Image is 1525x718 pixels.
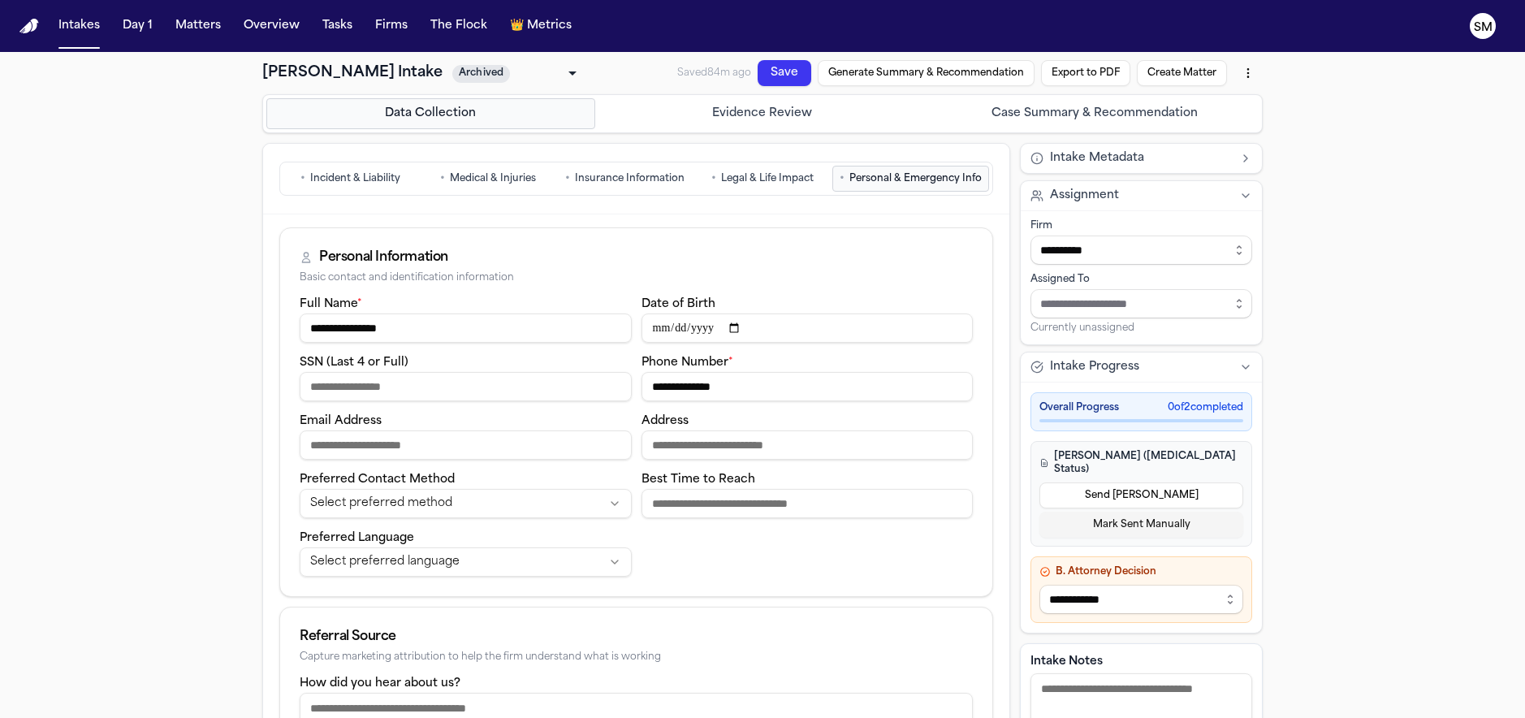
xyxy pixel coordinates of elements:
input: Address [642,430,974,460]
button: Export to PDF [1041,60,1130,86]
div: Referral Source [300,627,973,647]
span: Medical & Injuries [450,172,536,185]
label: Date of Birth [642,298,715,310]
div: Update intake status [452,62,582,84]
label: Phone Number [642,357,733,369]
div: Capture marketing attribution to help the firm understand what is working [300,651,973,664]
button: Mark Sent Manually [1039,512,1243,538]
button: crownMetrics [503,11,578,41]
span: 0 of 2 completed [1168,401,1243,414]
img: Finch Logo [19,19,39,34]
label: Address [642,415,689,427]
span: Assignment [1050,188,1119,204]
span: Insurance Information [575,172,685,185]
label: Email Address [300,415,382,427]
label: Preferred Contact Method [300,474,455,486]
span: • [711,171,716,187]
a: Home [19,19,39,34]
button: Go to Case Summary & Recommendation step [930,98,1259,129]
button: Create Matter [1137,60,1227,86]
span: Saved 84m ago [677,68,751,78]
span: • [440,171,445,187]
button: Send [PERSON_NAME] [1039,482,1243,508]
span: Personal & Emergency Info [849,172,982,185]
input: SSN [300,372,632,401]
span: • [840,171,845,187]
span: Incident & Liability [310,172,400,185]
h4: [PERSON_NAME] ([MEDICAL_DATA] Status) [1039,450,1243,476]
span: • [300,171,305,187]
input: Assign to staff member [1030,289,1252,318]
input: Email address [300,430,632,460]
label: How did you hear about us? [300,677,460,690]
button: Firms [369,11,414,41]
span: crown [510,18,524,34]
text: SM [1474,22,1493,33]
input: Full name [300,314,632,343]
button: Go to Insurance Information [558,166,692,192]
button: Tasks [316,11,359,41]
label: Intake Notes [1030,654,1252,670]
button: Day 1 [116,11,159,41]
button: Go to Data Collection step [266,98,595,129]
button: Generate Summary & Recommendation [818,60,1035,86]
input: Select firm [1030,236,1252,265]
span: Currently unassigned [1030,322,1134,335]
span: Intake Metadata [1050,150,1144,167]
button: Matters [169,11,227,41]
button: Intake Progress [1021,353,1262,382]
button: Go to Legal & Life Impact [695,166,829,192]
input: Best time to reach [642,489,974,518]
button: More actions [1233,58,1263,88]
div: Firm [1030,219,1252,232]
label: Preferred Language [300,532,414,544]
nav: Intake steps [266,98,1259,129]
div: Assigned To [1030,273,1252,286]
button: Intakes [52,11,106,41]
label: SSN (Last 4 or Full) [300,357,408,369]
span: Legal & Life Impact [721,172,814,185]
label: Best Time to Reach [642,474,755,486]
label: Full Name [300,298,362,310]
input: Date of birth [642,314,974,343]
div: Personal Information [319,248,448,267]
input: Phone number [642,372,974,401]
button: Go to Incident & Liability [283,166,417,192]
h1: [PERSON_NAME] Intake [262,62,443,84]
span: Archived [452,65,510,83]
div: Basic contact and identification information [300,272,973,284]
button: Go to Personal & Emergency Info [832,166,989,192]
button: Save [758,60,811,86]
button: Overview [237,11,306,41]
button: Go to Medical & Injuries [421,166,555,192]
span: • [565,171,570,187]
button: Assignment [1021,181,1262,210]
span: Metrics [527,18,572,34]
h4: B. Attorney Decision [1039,565,1243,578]
span: Intake Progress [1050,359,1139,375]
button: Intake Metadata [1021,144,1262,173]
button: The Flock [424,11,494,41]
span: Overall Progress [1039,401,1119,414]
button: Go to Evidence Review step [598,98,927,129]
